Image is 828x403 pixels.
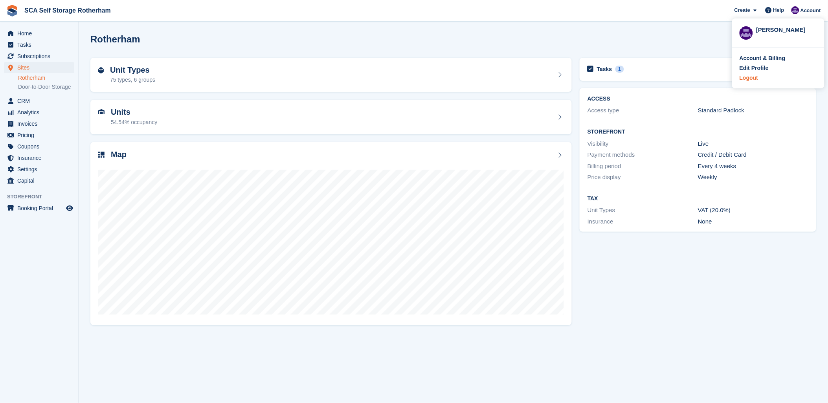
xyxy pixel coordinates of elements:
h2: Units [111,108,157,117]
div: 54.54% occupancy [111,118,157,126]
h2: Unit Types [110,66,155,75]
a: SCA Self Storage Rotherham [21,4,114,17]
div: 75 types, 6 groups [110,76,155,84]
a: menu [4,95,74,106]
span: Coupons [17,141,64,152]
div: Live [698,139,808,148]
a: Map [90,142,572,325]
img: stora-icon-8386f47178a22dfd0bd8f6a31ec36ba5ce8667c1dd55bd0f319d3a0aa187defe.svg [6,5,18,16]
span: Help [773,6,784,14]
span: Tasks [17,39,64,50]
a: menu [4,130,74,141]
div: Edit Profile [740,64,769,72]
a: menu [4,28,74,39]
span: Storefront [7,193,78,201]
a: menu [4,62,74,73]
img: unit-type-icn-2b2737a686de81e16bb02015468b77c625bbabd49415b5ef34ead5e3b44a266d.svg [98,67,104,73]
a: Unit Types 75 types, 6 groups [90,58,572,92]
div: Price display [587,173,698,182]
span: Account [800,7,821,15]
div: Weekly [698,173,808,182]
a: menu [4,175,74,186]
a: Edit Profile [740,64,817,72]
span: Insurance [17,152,64,163]
span: Settings [17,164,64,175]
div: VAT (20.0%) [698,206,808,215]
div: 1 [615,66,624,73]
a: menu [4,152,74,163]
h2: Tax [587,196,808,202]
a: menu [4,39,74,50]
a: menu [4,141,74,152]
img: map-icn-33ee37083ee616e46c38cad1a60f524a97daa1e2b2c8c0bc3eb3415660979fc1.svg [98,152,105,158]
span: Subscriptions [17,51,64,62]
h2: Storefront [587,129,808,135]
div: Every 4 weeks [698,162,808,171]
a: Door-to-Door Storage [18,83,74,91]
span: Capital [17,175,64,186]
span: Invoices [17,118,64,129]
span: Create [734,6,750,14]
div: Billing period [587,162,698,171]
div: [PERSON_NAME] [756,26,817,33]
span: Home [17,28,64,39]
a: Units 54.54% occupancy [90,100,572,134]
h2: Rotherham [90,34,140,44]
span: Pricing [17,130,64,141]
h2: ACCESS [587,96,808,102]
div: Logout [740,74,758,82]
h2: Map [111,150,127,159]
span: Booking Portal [17,203,64,214]
img: Kelly Neesham [791,6,799,14]
div: None [698,217,808,226]
img: Kelly Neesham [740,26,753,40]
div: Insurance [587,217,698,226]
div: Visibility [587,139,698,148]
span: CRM [17,95,64,106]
a: menu [4,107,74,118]
div: Access type [587,106,698,115]
div: Unit Types [587,206,698,215]
span: Analytics [17,107,64,118]
a: Logout [740,74,817,82]
a: Account & Billing [740,54,817,62]
div: Credit / Debit Card [698,150,808,159]
a: Preview store [65,203,74,213]
div: Payment methods [587,150,698,159]
a: menu [4,118,74,129]
a: Rotherham [18,74,74,82]
div: Account & Billing [740,54,786,62]
div: Standard Padlock [698,106,808,115]
a: menu [4,203,74,214]
h2: Tasks [597,66,612,73]
a: menu [4,51,74,62]
span: Sites [17,62,64,73]
a: menu [4,164,74,175]
img: unit-icn-7be61d7bf1b0ce9d3e12c5938cc71ed9869f7b940bace4675aadf7bd6d80202e.svg [98,109,105,115]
